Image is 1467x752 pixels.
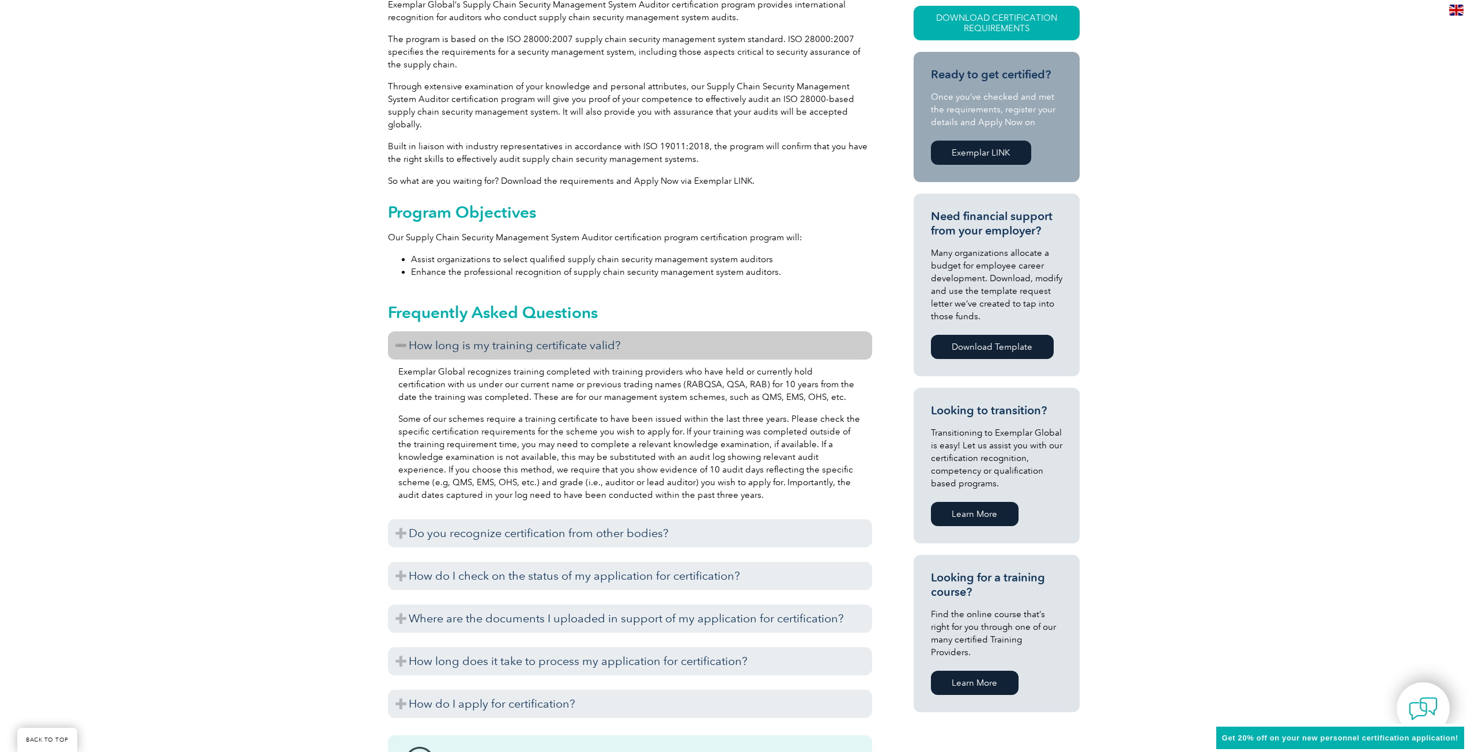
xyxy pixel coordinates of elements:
p: Many organizations allocate a budget for employee career development. Download, modify and use th... [931,247,1062,323]
p: Our Supply Chain Security Management System Auditor certification program certification program w... [388,231,872,244]
a: BACK TO TOP [17,728,77,752]
h3: How long does it take to process my application for certification? [388,647,872,675]
p: So what are you waiting for? Download the requirements and Apply Now via Exemplar LINK. [388,175,872,187]
h3: How do I check on the status of my application for certification? [388,562,872,590]
h3: Need financial support from your employer? [931,209,1062,238]
p: Through extensive examination of your knowledge and personal attributes, our Supply Chain Securit... [388,80,872,131]
p: Transitioning to Exemplar Global is easy! Let us assist you with our certification recognition, c... [931,426,1062,490]
h3: Ready to get certified? [931,67,1062,82]
img: contact-chat.png [1409,694,1438,723]
p: Once you’ve checked and met the requirements, register your details and Apply Now on [931,90,1062,129]
h3: Looking to transition? [931,403,1062,418]
a: Learn More [931,671,1019,695]
h3: How long is my training certificate valid? [388,331,872,360]
a: Download Certification Requirements [914,6,1080,40]
p: Exemplar Global recognizes training completed with training providers who have held or currently ... [398,365,862,403]
p: Some of our schemes require a training certificate to have been issued within the last three year... [398,413,862,501]
h3: Where are the documents I uploaded in support of my application for certification? [388,604,872,633]
li: Enhance the professional recognition of supply chain security management system auditors. [411,266,872,278]
p: The program is based on the ISO 28000:2007 supply chain security management system standard. ISO ... [388,33,872,71]
h2: Program Objectives [388,203,872,221]
span: Get 20% off on your new personnel certification application! [1222,734,1458,742]
h2: Frequently Asked Questions [388,303,872,322]
a: Download Template [931,335,1054,359]
p: Find the online course that’s right for you through one of our many certified Training Providers. [931,608,1062,659]
a: Learn More [931,502,1019,526]
a: Exemplar LINK [931,141,1031,165]
p: Built in liaison with industry representatives in accordance with ISO 19011:2018, the program wil... [388,140,872,165]
h3: Do you recognize certification from other bodies? [388,519,872,547]
li: Assist organizations to select qualified supply chain security management system auditors [411,253,872,266]
img: en [1449,5,1464,16]
h3: How do I apply for certification? [388,690,872,718]
h3: Looking for a training course? [931,570,1062,599]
